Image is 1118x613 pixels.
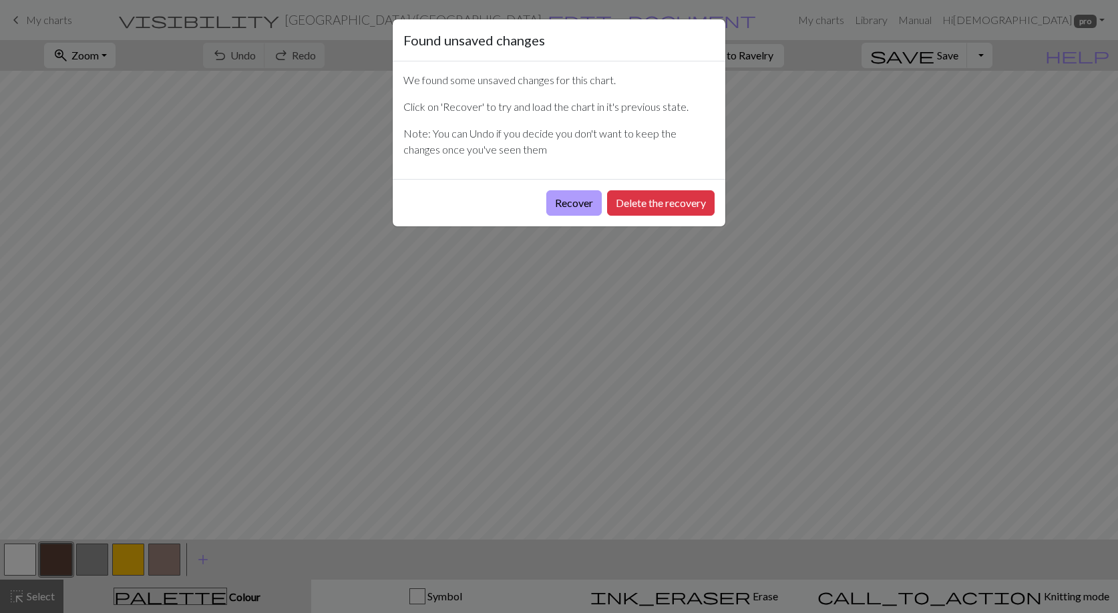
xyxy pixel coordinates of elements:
p: Note: You can Undo if you decide you don't want to keep the changes once you've seen them [403,126,715,158]
button: Delete the recovery [607,190,715,216]
p: We found some unsaved changes for this chart. [403,72,715,88]
p: Click on 'Recover' to try and load the chart in it's previous state. [403,99,715,115]
h5: Found unsaved changes [403,30,545,50]
button: Recover [546,190,602,216]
